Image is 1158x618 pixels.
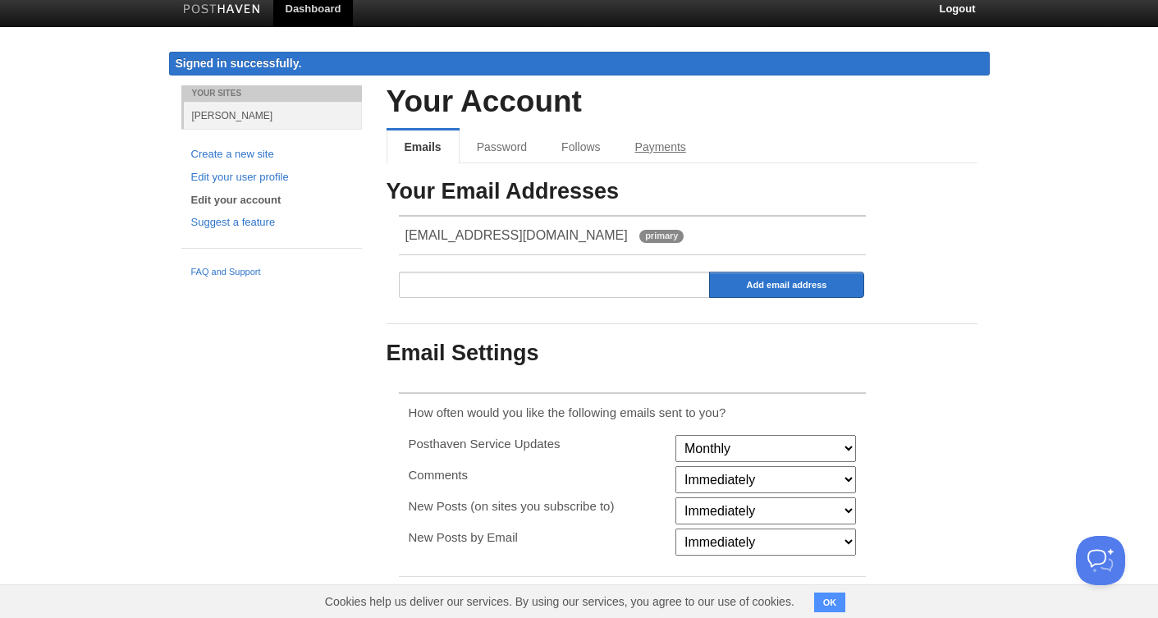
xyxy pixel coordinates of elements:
button: OK [814,593,846,612]
p: New Posts by Email [409,529,666,546]
a: Emails [387,130,460,163]
p: New Posts (on sites you subscribe to) [409,497,666,515]
iframe: Help Scout Beacon - Open [1076,536,1125,585]
a: Suggest a feature [191,214,352,231]
h3: Email Settings [387,341,977,366]
a: Follows [544,130,617,163]
a: Payments [618,130,703,163]
a: Password [460,130,544,163]
a: [PERSON_NAME] [184,102,362,129]
h2: Your Account [387,85,977,119]
p: Comments [409,466,666,483]
span: Cookies help us deliver our services. By using our services, you agree to our use of cookies. [309,585,811,618]
input: Add email address [709,272,865,298]
a: Edit your account [191,192,352,209]
p: Posthaven Service Updates [409,435,666,452]
img: Posthaven-bar [183,4,261,16]
h3: Your Email Addresses [387,180,977,204]
a: Create a new site [191,146,352,163]
p: How often would you like the following emails sent to you? [409,404,857,421]
span: [EMAIL_ADDRESS][DOMAIN_NAME] [405,228,628,242]
a: FAQ and Support [191,265,352,280]
a: Edit your user profile [191,169,352,186]
li: Your Sites [181,85,362,102]
div: Signed in successfully. [169,52,990,76]
span: primary [639,230,684,243]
